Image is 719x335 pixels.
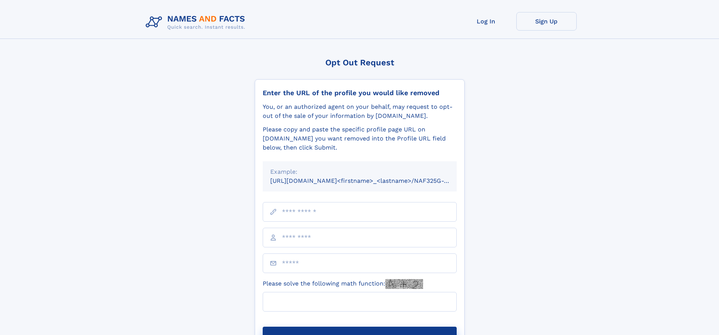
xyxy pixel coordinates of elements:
[516,12,577,31] a: Sign Up
[263,125,457,152] div: Please copy and paste the specific profile page URL on [DOMAIN_NAME] you want removed into the Pr...
[263,102,457,120] div: You, or an authorized agent on your behalf, may request to opt-out of the sale of your informatio...
[270,177,471,184] small: [URL][DOMAIN_NAME]<firstname>_<lastname>/NAF325G-xxxxxxxx
[263,89,457,97] div: Enter the URL of the profile you would like removed
[143,12,251,32] img: Logo Names and Facts
[456,12,516,31] a: Log In
[255,58,465,67] div: Opt Out Request
[263,279,423,289] label: Please solve the following math function:
[270,167,449,176] div: Example:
